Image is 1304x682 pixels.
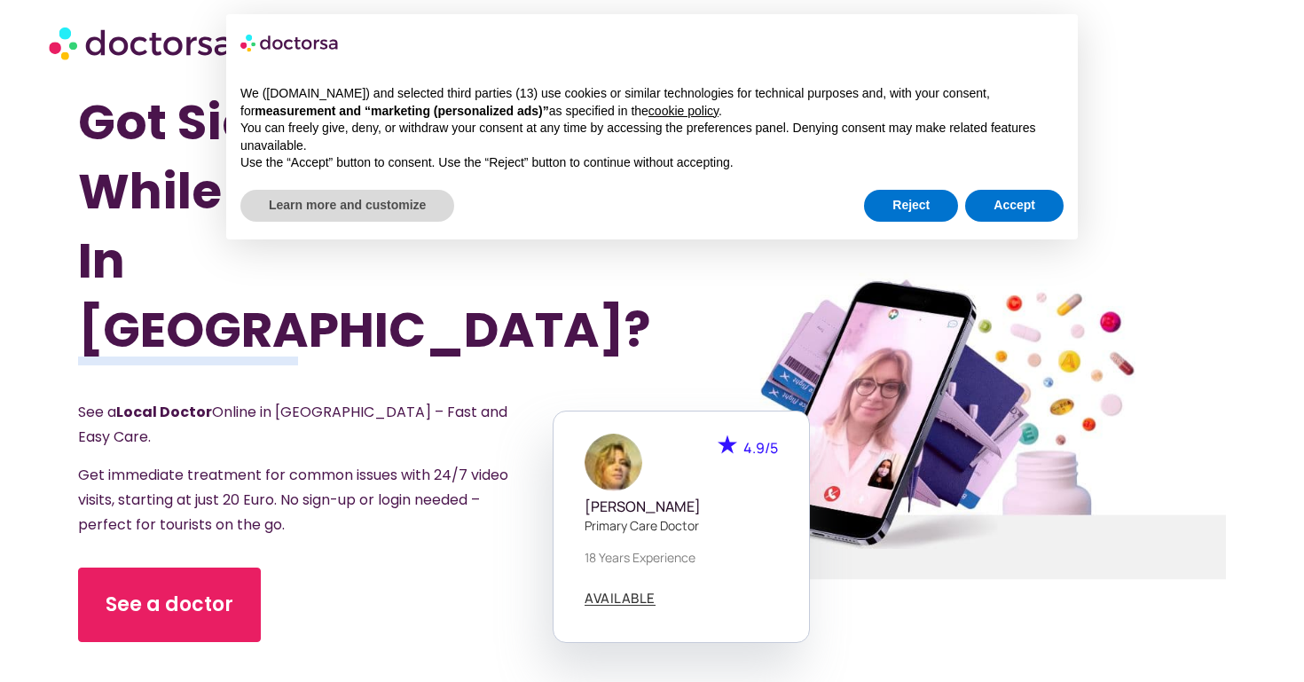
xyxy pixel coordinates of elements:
[585,592,656,605] span: AVAILABLE
[78,88,566,365] h1: Got Sick While Traveling In [GEOGRAPHIC_DATA]?
[648,104,719,118] a: cookie policy
[78,568,261,642] a: See a doctor
[240,120,1064,154] p: You can freely give, deny, or withdraw your consent at any time by accessing the preferences pane...
[255,104,548,118] strong: measurement and “marketing (personalized ads)”
[585,498,778,515] h5: [PERSON_NAME]
[116,402,212,422] strong: Local Doctor
[585,548,778,567] p: 18 years experience
[240,190,454,222] button: Learn more and customize
[240,85,1064,120] p: We ([DOMAIN_NAME]) and selected third parties (13) use cookies or similar technologies for techni...
[585,592,656,606] a: AVAILABLE
[965,190,1064,222] button: Accept
[78,402,507,447] span: See a Online in [GEOGRAPHIC_DATA] – Fast and Easy Care.
[78,465,508,535] span: Get immediate treatment for common issues with 24/7 video visits, starting at just 20 Euro. No si...
[743,438,778,458] span: 4.9/5
[240,28,340,57] img: logo
[240,154,1064,172] p: Use the “Accept” button to consent. Use the “Reject” button to continue without accepting.
[864,190,958,222] button: Reject
[585,516,778,535] p: Primary care doctor
[106,591,233,619] span: See a doctor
